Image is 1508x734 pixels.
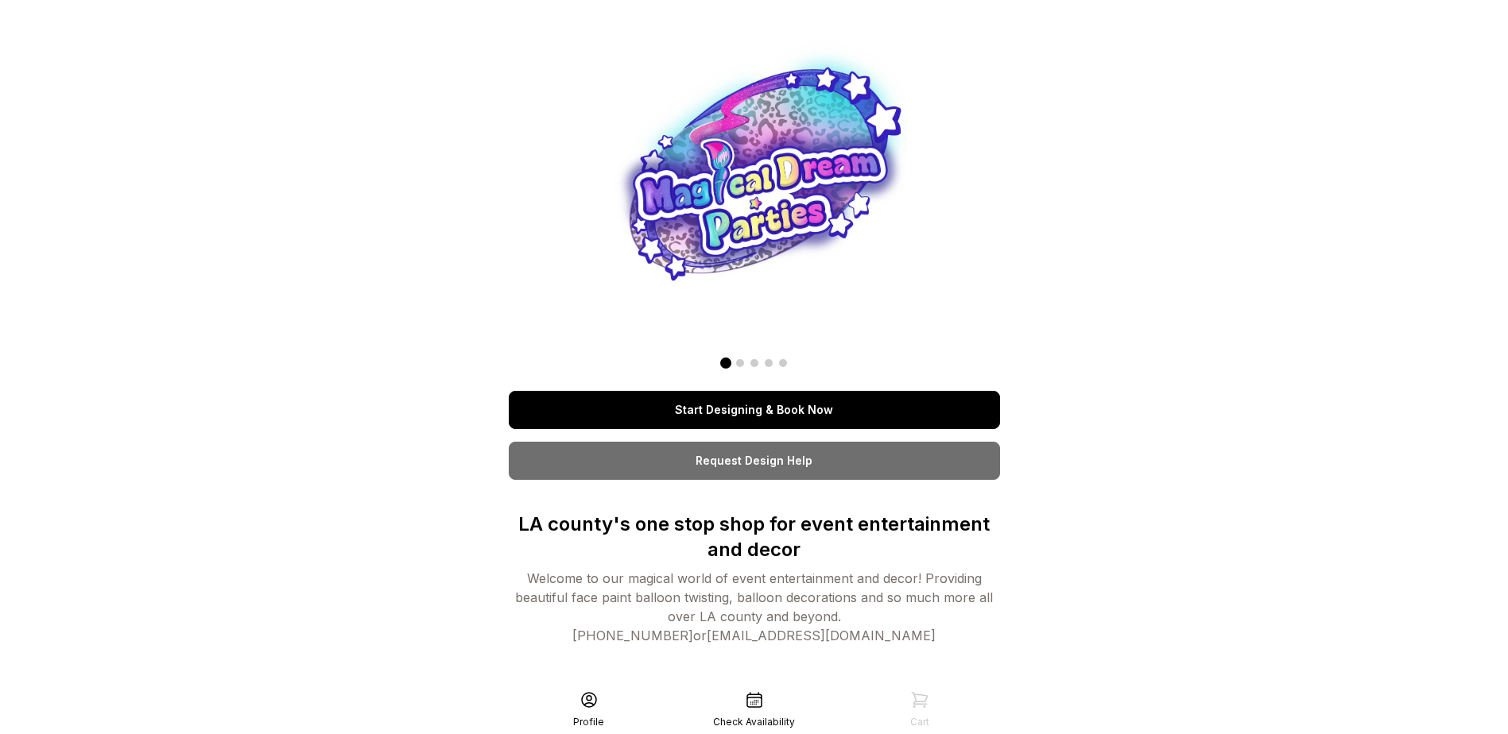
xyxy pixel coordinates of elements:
div: Welcome to our magical world of event entertainment and decor! Providing beautiful face paint bal... [509,569,1000,645]
a: [EMAIL_ADDRESS][DOMAIN_NAME] [707,628,936,643]
div: Profile [573,716,604,728]
a: Request Design Help [509,442,1000,480]
div: Cart [910,716,929,728]
a: [PHONE_NUMBER] [572,628,693,643]
p: LA county's one stop shop for event entertainment and decor [509,512,1000,562]
div: Check Availability [713,716,795,728]
a: Start Designing & Book Now [509,391,1000,429]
